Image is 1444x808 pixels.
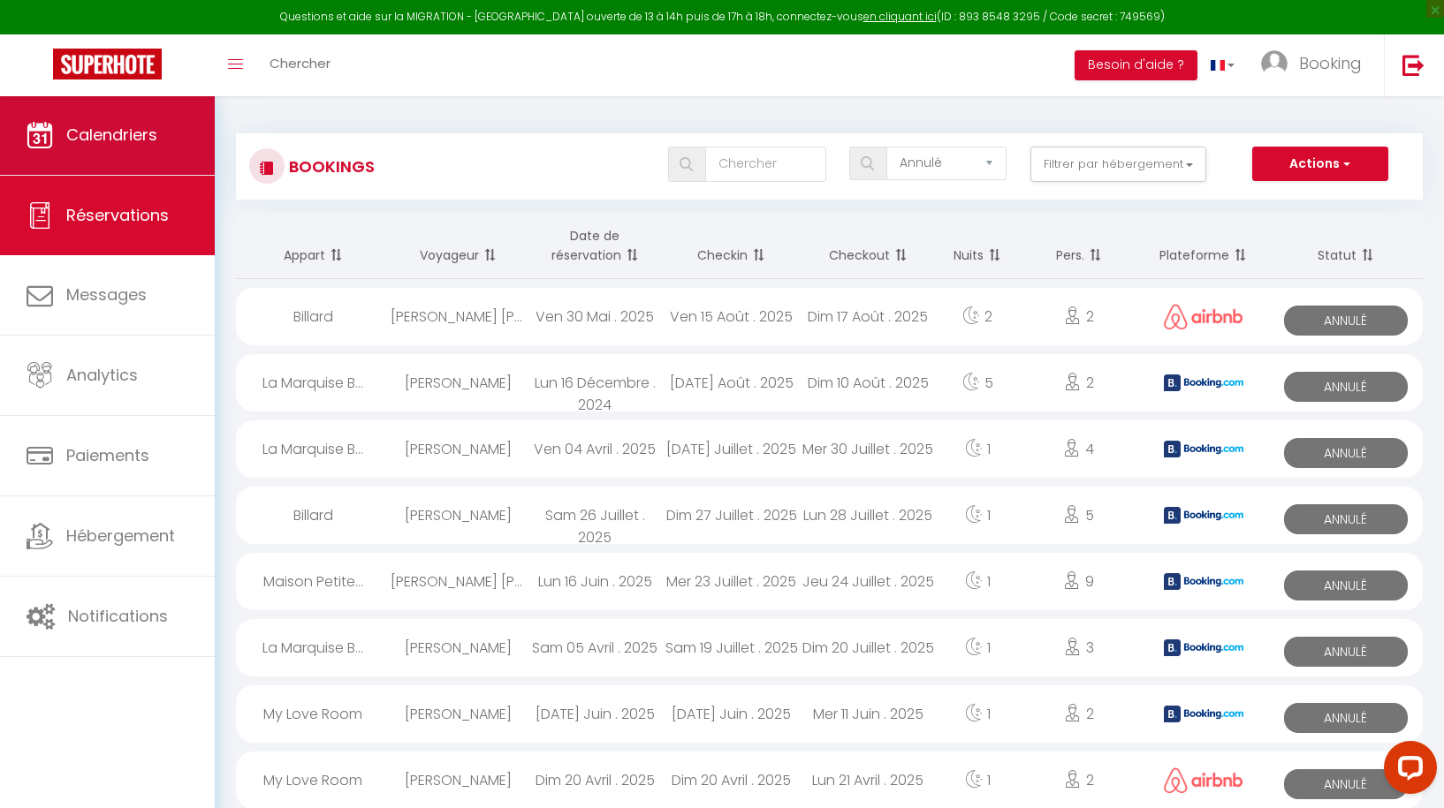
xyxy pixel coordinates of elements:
th: Sort by checkin [663,213,799,279]
button: Filtrer par hébergement [1030,147,1207,182]
span: Réservations [66,204,169,226]
input: Chercher [705,147,825,182]
span: Calendriers [66,124,157,146]
img: ... [1261,50,1288,77]
th: Sort by nights [936,213,1019,279]
img: logout [1402,54,1425,76]
span: Analytics [66,364,138,386]
a: Chercher [256,34,344,96]
th: Sort by people [1019,213,1137,279]
span: Chercher [270,54,331,72]
th: Sort by rentals [236,213,391,279]
span: Messages [66,283,147,306]
a: ... Booking [1248,34,1384,96]
th: Sort by checkout [800,213,936,279]
button: Besoin d'aide ? [1075,50,1197,80]
th: Sort by status [1268,213,1423,279]
span: Notifications [68,605,168,627]
th: Sort by booking date [527,213,663,279]
button: Actions [1252,147,1388,182]
th: Sort by guest [391,213,527,279]
th: Sort by channel [1138,213,1269,279]
span: Booking [1299,52,1362,74]
span: Hébergement [66,525,175,547]
h3: Bookings [285,147,375,186]
span: Paiements [66,444,149,466]
a: en cliquant ici [863,9,937,24]
iframe: LiveChat chat widget [1370,734,1444,808]
img: Super Booking [53,49,162,79]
